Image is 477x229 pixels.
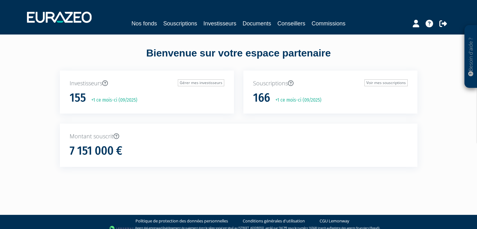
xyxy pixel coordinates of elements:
p: Besoin d'aide ? [467,29,474,85]
p: +1 ce mois-ci (09/2025) [87,97,137,104]
img: 1732889491-logotype_eurazeo_blanc_rvb.png [27,12,92,23]
a: Documents [243,19,271,28]
a: CGU Lemonway [320,218,349,224]
h1: 166 [253,91,270,104]
div: Bienvenue sur votre espace partenaire [55,46,422,71]
a: Politique de protection des données personnelles [135,218,228,224]
h1: 7 151 000 € [70,144,122,157]
a: Voir mes souscriptions [364,79,408,86]
p: Montant souscrit [70,132,408,141]
p: +1 ce mois-ci (09/2025) [271,97,321,104]
a: Investisseurs [203,19,236,28]
p: Souscriptions [253,79,408,88]
a: Gérer mes investisseurs [178,79,224,86]
p: Investisseurs [70,79,224,88]
h1: 155 [70,91,86,104]
a: Conditions générales d'utilisation [243,218,305,224]
a: Commissions [312,19,346,28]
a: Conseillers [278,19,305,28]
a: Nos fonds [131,19,157,28]
a: Souscriptions [163,19,197,28]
